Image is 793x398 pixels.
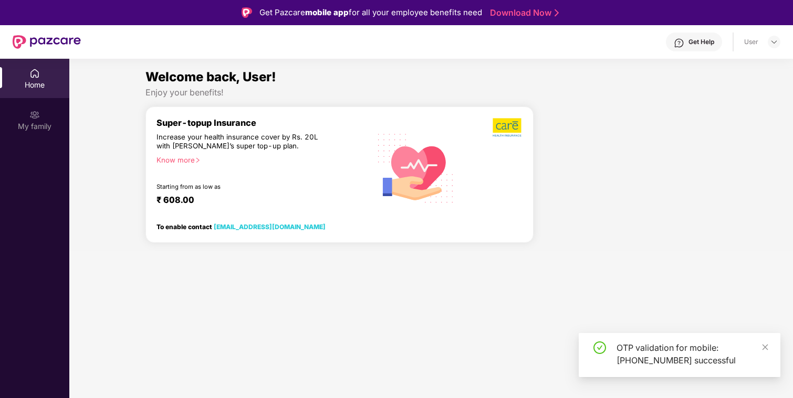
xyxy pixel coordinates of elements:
[770,38,778,46] img: svg+xml;base64,PHN2ZyBpZD0iRHJvcGRvd24tMzJ4MzIiIHhtbG5zPSJodHRwOi8vd3d3LnczLm9yZy8yMDAwL3N2ZyIgd2...
[195,157,201,163] span: right
[13,35,81,49] img: New Pazcare Logo
[744,38,758,46] div: User
[259,6,482,19] div: Get Pazcare for all your employee benefits need
[761,343,769,351] span: close
[29,68,40,79] img: svg+xml;base64,PHN2ZyBpZD0iSG9tZSIgeG1sbnM9Imh0dHA6Ly93d3cudzMub3JnLzIwMDAvc3ZnIiB3aWR0aD0iMjAiIG...
[617,341,768,367] div: OTP validation for mobile: [PHONE_NUMBER] successful
[493,117,523,137] img: b5dec4f62d2307b9de63beb79f102df3.png
[156,117,370,128] div: Super-topup Insurance
[214,223,326,231] a: [EMAIL_ADDRESS][DOMAIN_NAME]
[145,87,717,98] div: Enjoy your benefits!
[490,7,556,18] a: Download Now
[370,121,462,214] img: svg+xml;base64,PHN2ZyB4bWxucz0iaHR0cDovL3d3dy53My5vcmcvMjAwMC9zdmciIHhtbG5zOnhsaW5rPSJodHRwOi8vd3...
[156,133,325,151] div: Increase your health insurance cover by Rs. 20L with [PERSON_NAME]’s super top-up plan.
[593,341,606,354] span: check-circle
[156,195,360,207] div: ₹ 608.00
[156,183,326,190] div: Starting from as low as
[688,38,714,46] div: Get Help
[145,69,276,84] span: Welcome back, User!
[305,7,349,17] strong: mobile app
[674,38,684,48] img: svg+xml;base64,PHN2ZyBpZD0iSGVscC0zMngzMiIgeG1sbnM9Imh0dHA6Ly93d3cudzMub3JnLzIwMDAvc3ZnIiB3aWR0aD...
[156,156,364,163] div: Know more
[156,223,326,230] div: To enable contact
[555,7,559,18] img: Stroke
[29,110,40,120] img: svg+xml;base64,PHN2ZyB3aWR0aD0iMjAiIGhlaWdodD0iMjAiIHZpZXdCb3g9IjAgMCAyMCAyMCIgZmlsbD0ibm9uZSIgeG...
[242,7,252,18] img: Logo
